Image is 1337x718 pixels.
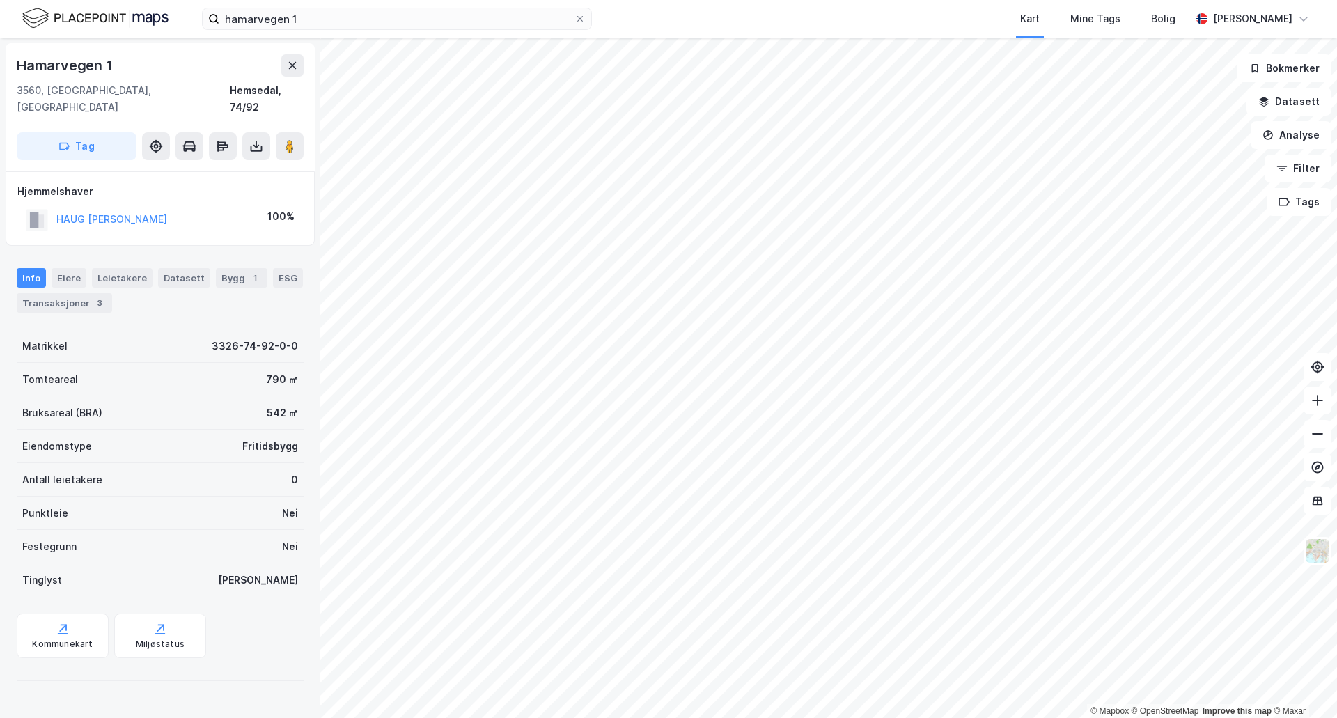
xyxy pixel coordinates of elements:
[266,371,298,388] div: 790 ㎡
[93,296,107,310] div: 3
[267,405,298,421] div: 542 ㎡
[1251,121,1331,149] button: Analyse
[22,572,62,588] div: Tinglyst
[1246,88,1331,116] button: Datasett
[17,82,230,116] div: 3560, [GEOGRAPHIC_DATA], [GEOGRAPHIC_DATA]
[1237,54,1331,82] button: Bokmerker
[1070,10,1120,27] div: Mine Tags
[1304,538,1331,564] img: Z
[1020,10,1040,27] div: Kart
[1151,10,1175,27] div: Bolig
[22,338,68,354] div: Matrikkel
[242,438,298,455] div: Fritidsbygg
[22,371,78,388] div: Tomteareal
[92,268,153,288] div: Leietakere
[1265,155,1331,182] button: Filter
[22,405,102,421] div: Bruksareal (BRA)
[17,54,116,77] div: Hamarvegen 1
[219,8,574,29] input: Søk på adresse, matrikkel, gårdeiere, leietakere eller personer
[1132,706,1199,716] a: OpenStreetMap
[282,538,298,555] div: Nei
[1203,706,1272,716] a: Improve this map
[1213,10,1292,27] div: [PERSON_NAME]
[158,268,210,288] div: Datasett
[248,271,262,285] div: 1
[22,538,77,555] div: Festegrunn
[1267,188,1331,216] button: Tags
[1267,651,1337,718] iframe: Chat Widget
[1090,706,1129,716] a: Mapbox
[22,6,169,31] img: logo.f888ab2527a4732fd821a326f86c7f29.svg
[273,268,303,288] div: ESG
[22,505,68,522] div: Punktleie
[17,183,303,200] div: Hjemmelshaver
[17,132,136,160] button: Tag
[267,208,295,225] div: 100%
[282,505,298,522] div: Nei
[17,293,112,313] div: Transaksjoner
[218,572,298,588] div: [PERSON_NAME]
[291,471,298,488] div: 0
[212,338,298,354] div: 3326-74-92-0-0
[22,438,92,455] div: Eiendomstype
[136,639,185,650] div: Miljøstatus
[17,268,46,288] div: Info
[230,82,304,116] div: Hemsedal, 74/92
[52,268,86,288] div: Eiere
[22,471,102,488] div: Antall leietakere
[32,639,93,650] div: Kommunekart
[216,268,267,288] div: Bygg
